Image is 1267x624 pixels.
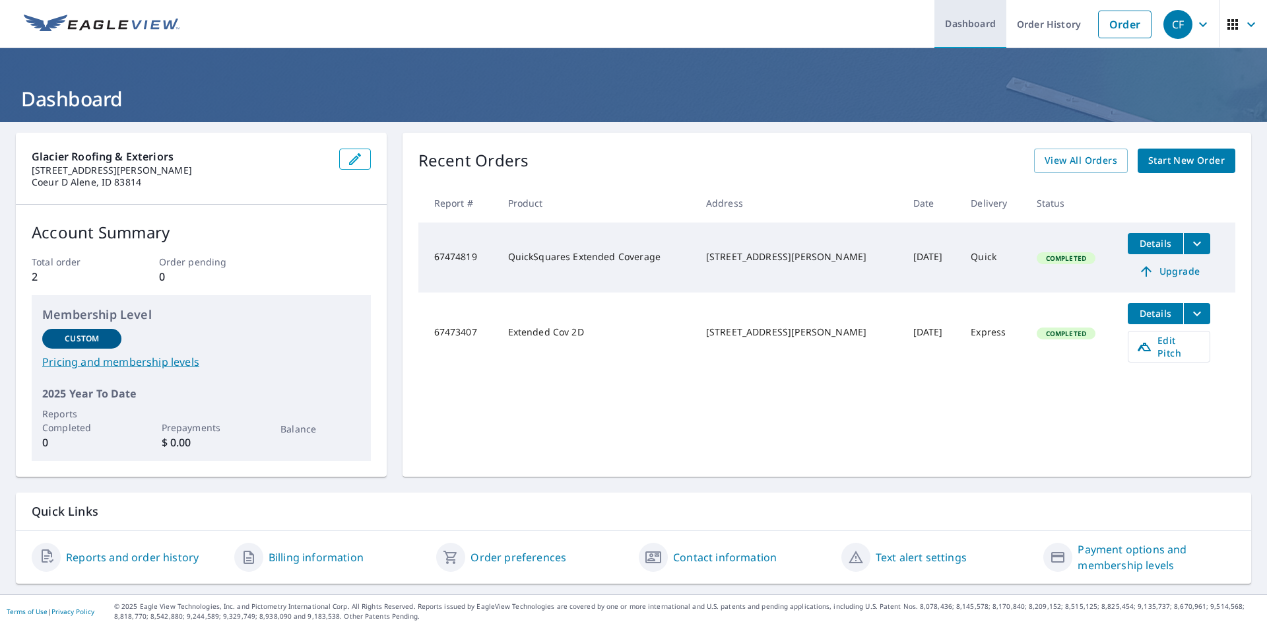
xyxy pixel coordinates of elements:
a: Billing information [269,549,364,565]
a: Pricing and membership levels [42,354,360,370]
p: Recent Orders [418,149,529,173]
a: Payment options and membership levels [1078,541,1235,573]
p: Reports Completed [42,407,121,434]
p: [STREET_ADDRESS][PERSON_NAME] [32,164,329,176]
p: Coeur D Alene, ID 83814 [32,176,329,188]
a: Start New Order [1138,149,1235,173]
a: Text alert settings [876,549,967,565]
p: $ 0.00 [162,434,241,450]
td: QuickSquares Extended Coverage [498,223,696,293]
p: © 2025 Eagle View Technologies, Inc. and Pictometry International Corp. All Rights Reserved. Repo... [114,602,1260,621]
td: Express [960,293,1025,373]
p: Order pending [159,255,244,269]
p: Custom [65,333,99,345]
a: Upgrade [1128,261,1210,282]
td: [DATE] [903,223,961,293]
p: 0 [42,434,121,450]
a: Reports and order history [66,549,199,565]
span: Completed [1038,329,1094,338]
p: Quick Links [32,503,1235,520]
a: Edit Pitch [1128,331,1210,363]
th: Date [903,184,961,223]
a: Order [1098,11,1152,38]
span: Upgrade [1136,263,1202,279]
h1: Dashboard [16,85,1251,112]
p: 2 [32,269,116,285]
button: detailsBtn-67474819 [1128,233,1183,254]
p: Membership Level [42,306,360,324]
div: [STREET_ADDRESS][PERSON_NAME] [706,326,892,339]
span: Completed [1038,254,1094,263]
button: filesDropdownBtn-67473407 [1183,303,1210,324]
a: Terms of Use [7,607,48,616]
div: [STREET_ADDRESS][PERSON_NAME] [706,250,892,263]
th: Report # [418,184,498,223]
span: View All Orders [1045,153,1117,169]
p: | [7,607,94,615]
a: View All Orders [1034,149,1128,173]
th: Address [696,184,903,223]
th: Delivery [960,184,1025,223]
a: Order preferences [471,549,566,565]
td: Extended Cov 2D [498,293,696,373]
td: Quick [960,223,1025,293]
p: Prepayments [162,421,241,434]
td: 67473407 [418,293,498,373]
button: detailsBtn-67473407 [1128,303,1183,324]
th: Status [1026,184,1117,223]
button: filesDropdownBtn-67474819 [1183,233,1210,254]
p: Total order [32,255,116,269]
p: Balance [280,422,360,436]
a: Contact information [673,549,777,565]
p: 0 [159,269,244,285]
p: 2025 Year To Date [42,386,360,401]
p: Account Summary [32,221,371,244]
span: Details [1136,237,1175,250]
span: Details [1136,307,1175,320]
a: Privacy Policy [51,607,94,616]
td: [DATE] [903,293,961,373]
img: EV Logo [24,15,179,34]
div: CF [1163,10,1192,39]
td: 67474819 [418,223,498,293]
p: Glacier Roofing & Exteriors [32,149,329,164]
th: Product [498,184,696,223]
span: Edit Pitch [1136,334,1202,359]
span: Start New Order [1148,153,1225,169]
